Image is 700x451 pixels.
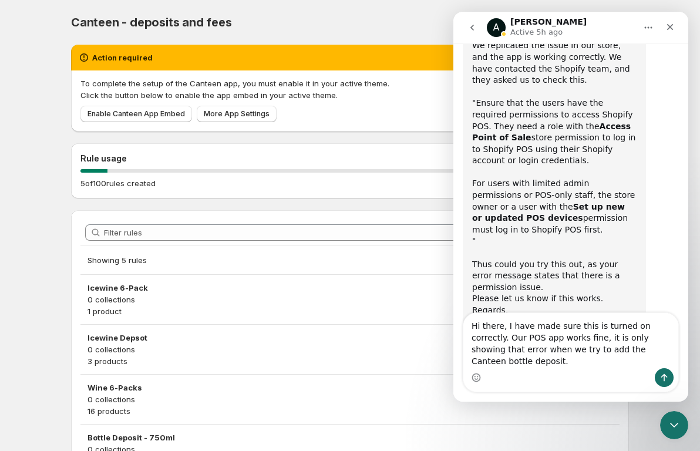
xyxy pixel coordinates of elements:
a: More App Settings [197,106,277,122]
span: More App Settings [204,109,270,119]
p: To complete the setup of the Canteen app, you must enable it in your active theme. [80,78,620,89]
input: Filter rules [104,224,615,241]
p: Click the button below to enable the app embed in your active theme. [80,89,620,101]
p: 0 collections [87,294,612,305]
span: Enable Canteen App Embed [87,109,185,119]
p: 0 collections [87,393,612,405]
h3: Wine 6-Packs [87,382,612,393]
p: 3 products [87,355,612,367]
p: 16 products [87,405,612,417]
p: 1 product [87,305,612,317]
p: 5 of 100 rules created [80,177,156,189]
iframe: Intercom live chat [660,411,688,439]
h2: Action required [92,52,153,63]
span: Canteen - deposits and fees [71,15,232,29]
h3: Icewine Depsot [87,332,612,344]
h2: Rule usage [80,153,620,164]
h3: Bottle Deposit - 750ml [87,432,612,443]
p: 0 collections [87,344,612,355]
span: Showing 5 rules [87,255,147,265]
h3: Icewine 6-Pack [87,282,612,294]
iframe: Intercom live chat [453,12,688,402]
a: Enable Canteen App Embed [80,106,192,122]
